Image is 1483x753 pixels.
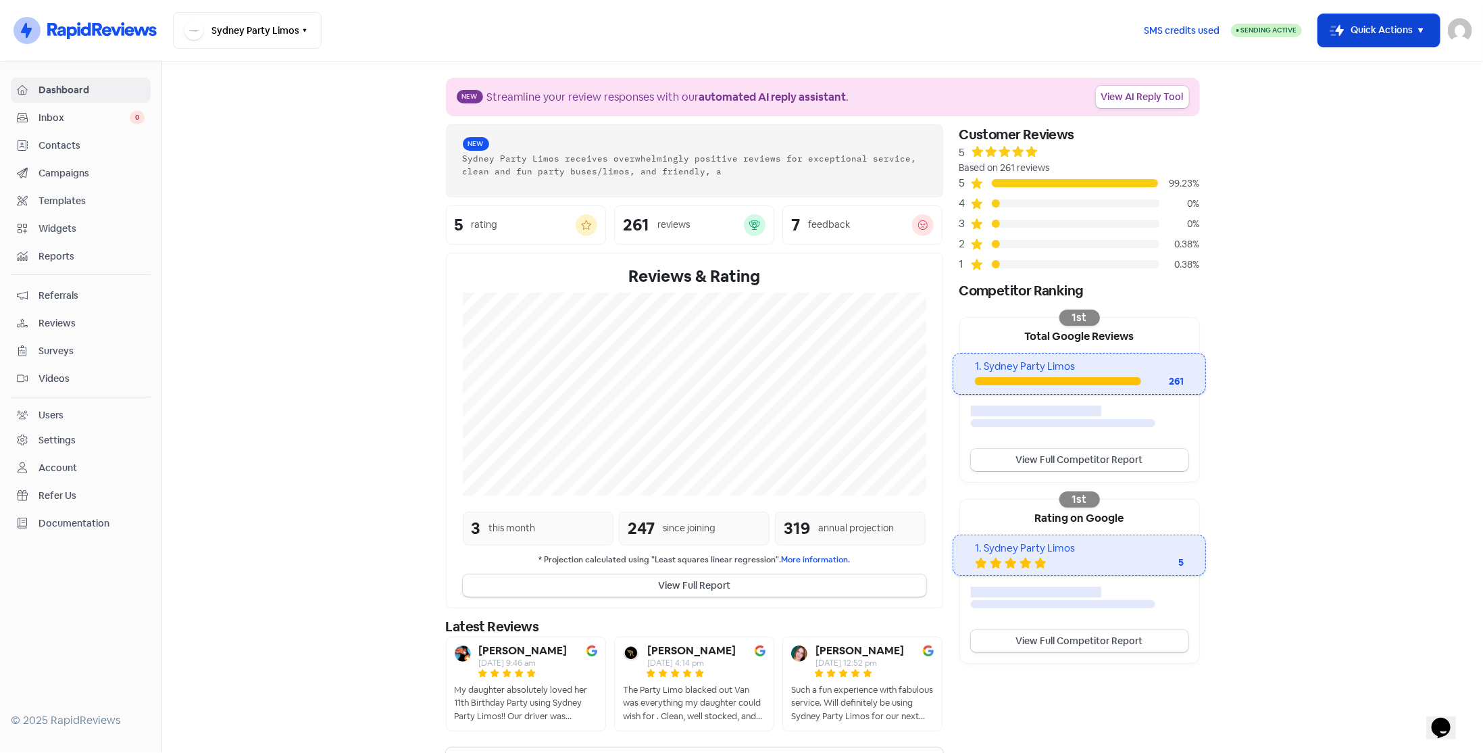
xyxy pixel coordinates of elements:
[39,372,145,386] span: Videos
[959,161,1200,175] div: Based on 261 reviews
[647,659,736,667] div: [DATE] 4:14 pm
[11,133,151,158] a: Contacts
[11,712,151,729] div: © 2025 RapidReviews
[489,521,536,535] div: this month
[11,216,151,241] a: Widgets
[455,217,463,233] div: 5
[1130,556,1184,570] div: 5
[971,630,1188,652] a: View Full Competitor Report
[959,256,970,272] div: 1
[173,12,322,49] button: Sydney Party Limos
[782,205,942,245] a: 7feedback
[487,89,849,105] div: Streamline your review responses with our .
[1159,258,1200,272] div: 0.38%
[39,516,145,531] span: Documentation
[791,683,934,723] div: Such a fun experience with fabulous service. Will definitely be using Sydney Party Limos for our ...
[808,218,850,232] div: feedback
[39,111,130,125] span: Inbox
[975,541,1184,556] div: 1. Sydney Party Limos
[39,222,145,236] span: Widgets
[463,152,926,178] div: Sydney Party Limos receives overwhelmingly positive reviews for exceptional service, clean and fu...
[923,646,934,656] img: Image
[959,124,1200,145] div: Customer Reviews
[446,205,606,245] a: 5rating
[463,264,926,289] div: Reviews & Rating
[39,344,145,358] span: Surveys
[463,575,926,597] button: View Full Report
[1059,310,1100,326] div: 1st
[959,145,965,161] div: 5
[11,483,151,508] a: Refer Us
[11,311,151,336] a: Reviews
[815,659,904,667] div: [DATE] 12:52 pm
[39,408,64,422] div: Users
[1141,374,1184,389] div: 261
[39,289,145,303] span: Referrals
[11,283,151,308] a: Referrals
[959,175,970,191] div: 5
[960,500,1199,535] div: Rating on Google
[39,316,145,331] span: Reviews
[1426,699,1469,739] iframe: chat widget
[11,339,151,364] a: Surveys
[971,449,1188,471] a: View Full Competitor Report
[1159,176,1200,191] div: 99.23%
[623,683,765,723] div: The Party Limo blacked out Van was everything my daughter could wish for . Clean, well stocked, a...
[1059,491,1100,508] div: 1st
[1132,22,1231,37] a: SMS credits used
[39,433,76,447] div: Settings
[614,205,774,245] a: 261reviews
[11,244,151,269] a: Reports
[11,105,151,130] a: Inbox 0
[479,659,568,667] div: [DATE] 9:46 am
[699,90,847,104] b: automated AI reply assistant
[975,359,1184,374] div: 1. Sydney Party Limos
[959,216,970,232] div: 3
[11,189,151,214] a: Templates
[959,281,1200,301] div: Competitor Ranking
[586,646,597,656] img: Image
[663,521,715,535] div: since joining
[11,456,151,481] a: Account
[39,461,77,475] div: Account
[959,236,970,252] div: 2
[815,646,904,656] b: [PERSON_NAME]
[623,646,639,662] img: Avatar
[457,90,483,103] span: New
[11,403,151,428] a: Users
[1159,197,1200,211] div: 0%
[39,194,145,208] span: Templates
[463,554,926,566] small: * Projection calculated using "Least squares linear regression".
[1318,14,1440,47] button: Quick Actions
[39,489,145,503] span: Refer Us
[628,516,655,541] div: 247
[39,139,145,153] span: Contacts
[1240,26,1297,34] span: Sending Active
[455,646,471,662] img: Avatar
[11,161,151,186] a: Campaigns
[455,683,597,723] div: My daughter absolutely loved her 11th Birthday Party using Sydney Party Limos!! Our driver was fa...
[791,217,800,233] div: 7
[39,166,145,180] span: Campaigns
[1159,217,1200,231] div: 0%
[647,646,736,656] b: [PERSON_NAME]
[657,218,690,232] div: reviews
[781,554,850,565] a: More information.
[623,217,649,233] div: 261
[960,318,1199,353] div: Total Google Reviews
[1144,24,1220,38] span: SMS credits used
[1448,18,1472,43] img: User
[39,249,145,264] span: Reports
[446,616,943,637] div: Latest Reviews
[11,366,151,391] a: Videos
[472,516,481,541] div: 3
[11,511,151,536] a: Documentation
[755,646,765,656] img: Image
[959,195,970,212] div: 4
[1159,237,1200,251] div: 0.38%
[818,521,894,535] div: annual projection
[479,646,568,656] b: [PERSON_NAME]
[472,218,498,232] div: rating
[11,428,151,453] a: Settings
[1231,22,1302,39] a: Sending Active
